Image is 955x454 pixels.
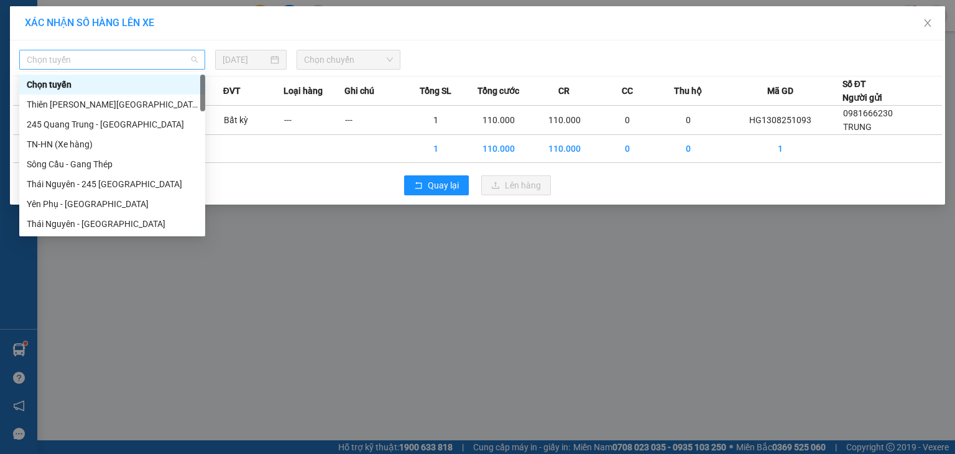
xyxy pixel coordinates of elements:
button: rollbackQuay lại [404,175,469,195]
td: Bất kỳ [223,106,284,135]
span: XÁC NHẬN SỐ HÀNG LÊN XE [25,17,154,29]
div: Yên Phụ - Thái Nguyên [19,194,205,214]
div: Yên Phụ - [GEOGRAPHIC_DATA] [27,197,198,211]
td: 1 [719,135,842,163]
div: 245 Quang Trung - [GEOGRAPHIC_DATA] [27,118,198,131]
span: Thu hộ [674,84,702,98]
td: --- [344,106,405,135]
div: 245 Quang Trung - Thái Nguyên [19,114,205,134]
div: TN-HN (Xe hàng) [27,137,198,151]
div: Thiên Đường Bảo Sơn - Thái Nguyên [19,95,205,114]
span: CC [622,84,633,98]
span: Tổng SL [420,84,451,98]
td: 110.000 [532,135,597,163]
span: 0981666230 [843,108,893,118]
td: 1 [405,106,466,135]
td: 0 [597,135,658,163]
span: rollback [414,181,423,191]
span: ĐVT [223,84,241,98]
td: 1 [405,135,466,163]
span: Chọn tuyến [27,50,198,69]
div: Thái Nguyên - [GEOGRAPHIC_DATA] [27,217,198,231]
td: 0 [658,135,719,163]
div: Thái Nguyên - 245 [GEOGRAPHIC_DATA] [27,177,198,191]
td: 110.000 [532,106,597,135]
span: CR [558,84,570,98]
div: TN-HN (Xe hàng) [19,134,205,154]
div: Thái Nguyên - 245 Quang Trung [19,174,205,194]
div: Chọn tuyến [19,75,205,95]
td: 110.000 [466,135,531,163]
span: close [923,18,933,28]
div: Thái Nguyên - Yên Phụ [19,214,205,234]
span: Chọn chuyến [304,50,394,69]
span: Quay lại [428,178,459,192]
div: Sông Cầu - Gang Thép [19,154,205,174]
input: 13/08/2025 [223,53,268,67]
span: TRUNG [843,122,872,132]
td: 0 [658,106,719,135]
td: HG1308251093 [719,106,842,135]
div: Chọn tuyến [27,78,198,91]
span: Tổng cước [477,84,519,98]
button: Close [910,6,945,41]
div: Số ĐT Người gửi [842,77,882,104]
button: uploadLên hàng [481,175,551,195]
span: Mã GD [767,84,793,98]
td: 110.000 [466,106,531,135]
span: Loại hàng [284,84,323,98]
div: Sông Cầu - Gang Thép [27,157,198,171]
td: --- [284,106,344,135]
div: Thiên [PERSON_NAME][GEOGRAPHIC_DATA] [27,98,198,111]
span: Ghi chú [344,84,374,98]
td: 0 [597,106,658,135]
